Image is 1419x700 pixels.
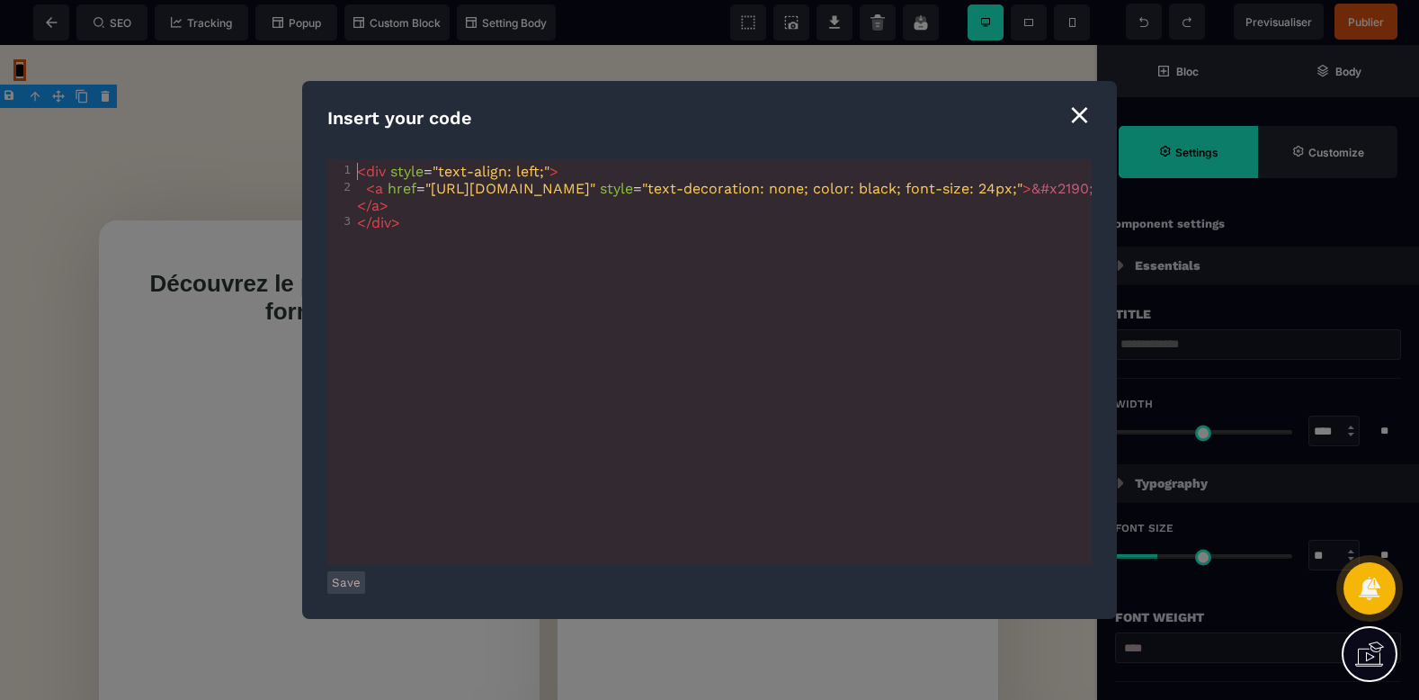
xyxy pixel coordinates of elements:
[327,106,1092,130] div: Insert your code
[357,197,371,214] span: </
[327,163,353,176] div: 1
[549,163,558,180] span: >
[1031,180,1093,197] span: &#x2190;
[371,197,379,214] span: a
[1022,180,1031,197] span: >
[433,163,549,180] span: "text-align: left;"
[357,163,558,180] span: =
[371,214,391,231] span: div
[366,180,375,197] span: <
[327,214,353,228] div: 3
[388,180,416,197] span: href
[327,180,353,193] div: 2
[126,220,513,285] text: Découvrez le programme de la formation
[375,180,383,197] span: a
[357,163,366,180] span: <
[642,180,1022,197] span: "text-decoration: none; color: black; font-size: 24px;"
[585,220,971,285] text: Plus d'informations sur le formateur
[327,571,365,594] button: Save
[357,180,1093,214] span: = =
[390,163,424,180] span: style
[1067,97,1092,131] div: ⨯
[425,180,595,197] span: "[URL][DOMAIN_NAME]"
[391,214,400,231] span: >
[366,163,386,180] span: div
[357,214,371,231] span: </
[600,180,633,197] span: style
[379,197,388,214] span: >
